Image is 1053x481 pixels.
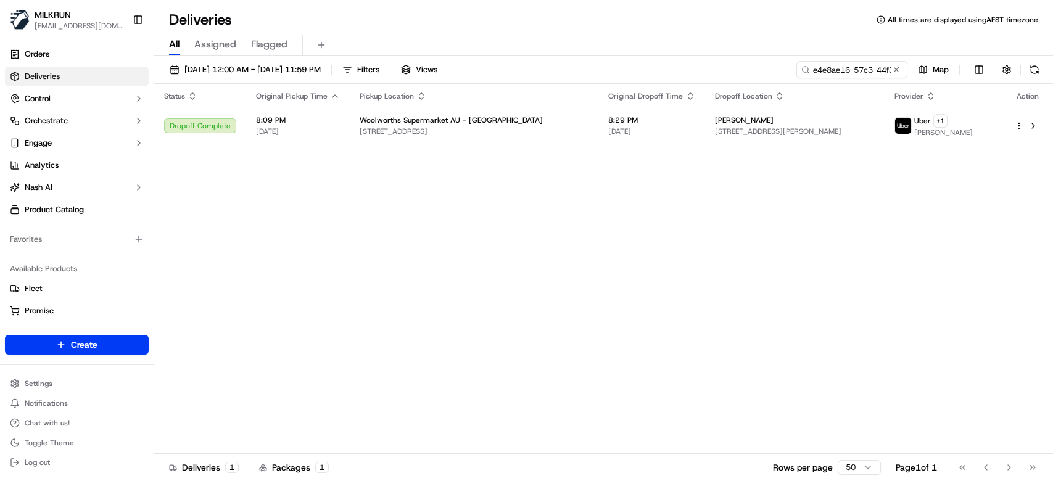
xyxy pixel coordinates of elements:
div: Available Products [5,259,149,279]
button: Promise [5,301,149,321]
span: [PERSON_NAME] [715,115,774,125]
span: [PERSON_NAME] [914,128,973,138]
span: Dropoff Location [715,91,772,101]
span: Nash AI [25,182,52,193]
span: Status [164,91,185,101]
span: Pickup Location [360,91,414,101]
div: 1 [225,462,239,473]
span: Orchestrate [25,115,68,126]
button: Toggle Theme [5,434,149,451]
span: All [169,37,180,52]
button: Nash AI [5,178,149,197]
span: All times are displayed using AEST timezone [888,15,1038,25]
button: Chat with us! [5,414,149,432]
button: Views [395,61,443,78]
button: Log out [5,454,149,471]
span: Product Catalog [25,204,84,215]
span: Orders [25,49,49,60]
img: uber-new-logo.jpeg [895,118,911,134]
a: Orders [5,44,149,64]
div: Page 1 of 1 [896,461,937,474]
span: Assigned [194,37,236,52]
button: Orchestrate [5,111,149,131]
button: Fleet [5,279,149,298]
span: [DATE] 12:00 AM - [DATE] 11:59 PM [184,64,321,75]
span: Analytics [25,160,59,171]
button: Engage [5,133,149,153]
span: 8:29 PM [608,115,695,125]
span: Provider [894,91,923,101]
span: Map [933,64,949,75]
span: Filters [357,64,379,75]
span: Uber [914,116,931,126]
input: Type to search [796,61,907,78]
a: Promise [10,305,144,316]
h1: Deliveries [169,10,232,30]
div: Action [1015,91,1041,101]
button: +1 [933,114,948,128]
button: [EMAIL_ADDRESS][DOMAIN_NAME] [35,21,123,31]
a: Deliveries [5,67,149,86]
p: Rows per page [773,461,833,474]
span: Toggle Theme [25,438,74,448]
span: [STREET_ADDRESS] [360,126,588,136]
a: Product Catalog [5,200,149,220]
button: Create [5,335,149,355]
span: Settings [25,379,52,388]
span: Original Dropoff Time [608,91,683,101]
span: Woolworths Supermarket AU - [GEOGRAPHIC_DATA] [360,115,543,125]
span: [STREET_ADDRESS][PERSON_NAME] [715,126,875,136]
button: MILKRUN [35,9,71,21]
button: Filters [337,61,385,78]
span: Engage [25,138,52,149]
button: [DATE] 12:00 AM - [DATE] 11:59 PM [164,61,326,78]
div: Favorites [5,229,149,249]
button: MILKRUNMILKRUN[EMAIL_ADDRESS][DOMAIN_NAME] [5,5,128,35]
span: Fleet [25,283,43,294]
span: Views [416,64,437,75]
span: Deliveries [25,71,60,82]
span: Create [71,339,97,351]
button: Settings [5,375,149,392]
div: Deliveries [169,461,239,474]
button: Refresh [1026,61,1043,78]
button: Notifications [5,395,149,412]
div: 1 [315,462,329,473]
span: Chat with us! [25,418,70,428]
span: Log out [25,458,50,467]
span: Flagged [251,37,287,52]
span: [DATE] [608,126,695,136]
a: Fleet [10,283,144,294]
span: Control [25,93,51,104]
span: [DATE] [256,126,340,136]
a: Analytics [5,155,149,175]
span: 8:09 PM [256,115,340,125]
span: Original Pickup Time [256,91,328,101]
div: Packages [259,461,329,474]
span: Promise [25,305,54,316]
button: Map [912,61,954,78]
span: Notifications [25,398,68,408]
button: Control [5,89,149,109]
img: MILKRUN [10,10,30,30]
